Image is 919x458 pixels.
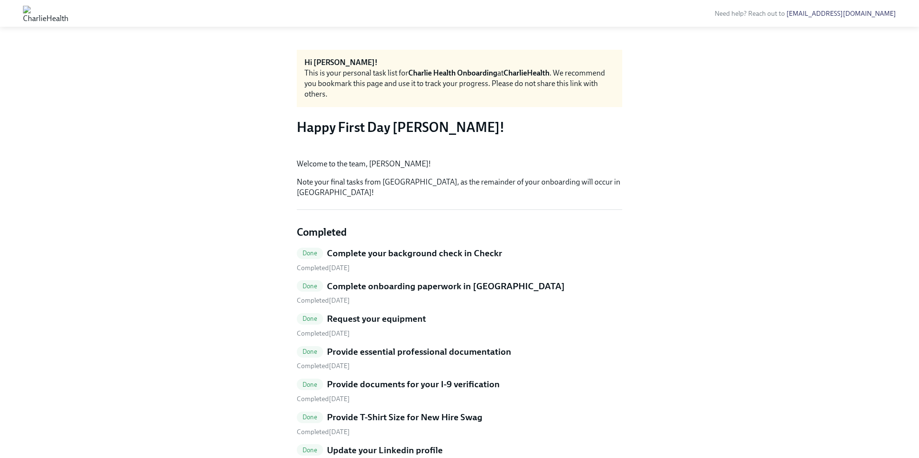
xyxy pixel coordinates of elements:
[297,381,323,388] span: Done
[297,378,622,403] a: DoneProvide documents for your I-9 verification Completed[DATE]
[297,414,323,421] span: Done
[327,280,565,293] h5: Complete onboarding paperwork in [GEOGRAPHIC_DATA]
[297,264,350,272] span: Thursday, December 12th 2024, 8:23 am
[304,58,378,67] strong: Hi [PERSON_NAME]!
[297,283,323,290] span: Done
[297,315,323,322] span: Done
[297,250,323,257] span: Done
[297,329,350,338] span: Wednesday, December 11th 2024, 10:25 am
[408,68,497,77] strong: Charlie Health Onboarding
[297,395,350,403] span: Sunday, December 15th 2024, 11:32 am
[327,247,502,260] h5: Complete your background check in Checkr
[297,411,622,436] a: DoneProvide T-Shirt Size for New Hire Swag Completed[DATE]
[297,159,622,169] p: Welcome to the team, [PERSON_NAME]!
[297,296,350,305] span: Thursday, December 12th 2024, 8:24 am
[327,313,426,325] h5: Request your equipment
[327,444,443,457] h5: Update your Linkedin profile
[297,362,350,370] span: Sunday, December 15th 2024, 11:50 am
[715,10,896,18] span: Need help? Reach out to
[327,346,511,358] h5: Provide essential professional documentation
[297,177,622,198] p: Note your final tasks from [GEOGRAPHIC_DATA], as the remainder of your onboarding will occur in [...
[504,68,549,77] strong: CharlieHealth
[297,428,350,436] span: Thursday, December 12th 2024, 8:34 am
[297,119,622,136] h3: Happy First Day [PERSON_NAME]!
[297,247,622,273] a: DoneComplete your background check in Checkr Completed[DATE]
[297,225,622,240] h4: Completed
[297,346,622,371] a: DoneProvide essential professional documentation Completed[DATE]
[297,280,622,305] a: DoneComplete onboarding paperwork in [GEOGRAPHIC_DATA] Completed[DATE]
[786,10,896,18] a: [EMAIL_ADDRESS][DOMAIN_NAME]
[23,6,68,21] img: CharlieHealth
[297,313,622,338] a: DoneRequest your equipment Completed[DATE]
[297,348,323,355] span: Done
[327,378,500,391] h5: Provide documents for your I-9 verification
[297,447,323,454] span: Done
[304,68,615,99] div: This is your personal task list for at . We recommend you bookmark this page and use it to track ...
[327,411,482,424] h5: Provide T-Shirt Size for New Hire Swag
